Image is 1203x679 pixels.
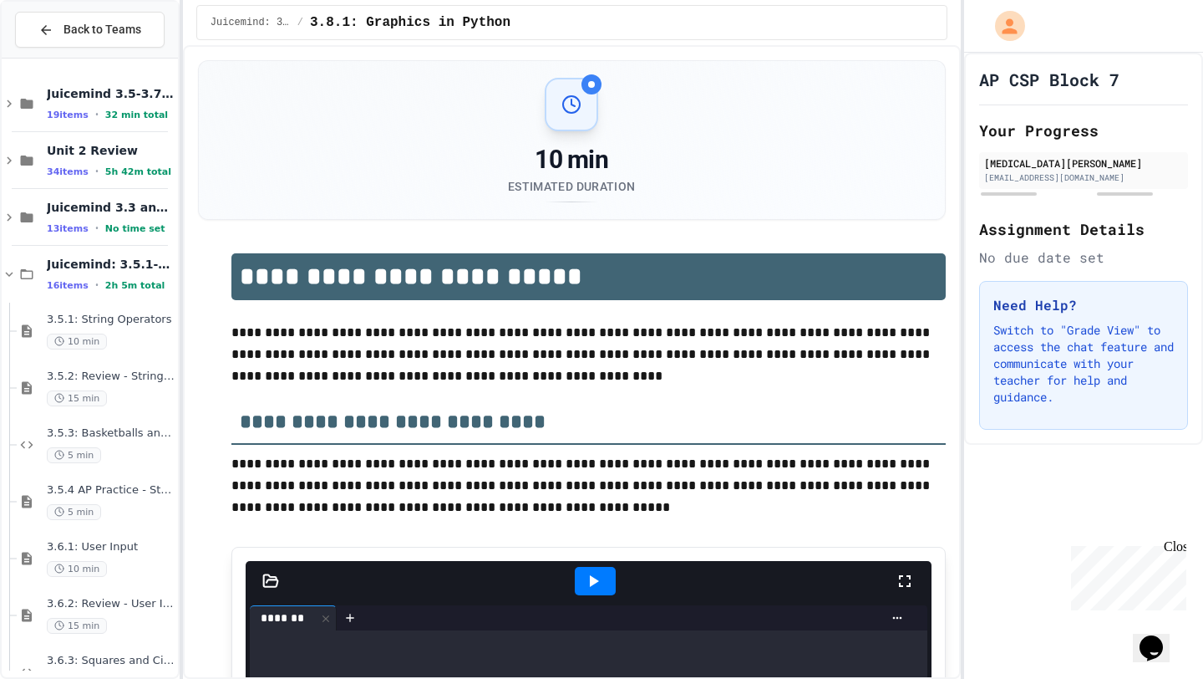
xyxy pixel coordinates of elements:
[95,108,99,121] span: •
[993,295,1174,315] h3: Need Help?
[979,119,1188,142] h2: Your Progress
[508,145,635,175] div: 10 min
[47,561,107,577] span: 10 min
[47,426,175,441] span: 3.5.3: Basketballs and Footballs
[47,504,101,520] span: 5 min
[984,156,1183,171] div: [MEDICAL_DATA][PERSON_NAME]
[297,16,303,29] span: /
[63,21,141,38] span: Back to Teams
[984,171,1183,184] div: [EMAIL_ADDRESS][DOMAIN_NAME]
[47,313,175,327] span: 3.5.1: String Operators
[47,334,107,350] span: 10 min
[977,7,1029,45] div: My Account
[105,166,171,177] span: 5h 42m total
[95,222,99,235] span: •
[979,248,1188,268] div: No due date set
[95,278,99,292] span: •
[993,322,1174,406] p: Switch to "Grade View" to access the chat feature and communicate with your teacher for help and ...
[47,540,175,554] span: 3.6.1: User Input
[211,16,291,29] span: Juicemind: 3.5.1-3.8.4
[105,110,168,120] span: 32 min total
[1133,612,1186,662] iframe: chat widget
[508,178,635,195] div: Estimated Duration
[47,483,175,498] span: 3.5.4 AP Practice - String Manipulation
[47,257,175,272] span: Juicemind: 3.5.1-3.8.4
[47,597,175,611] span: 3.6.2: Review - User Input
[47,110,89,120] span: 19 items
[47,143,175,158] span: Unit 2 Review
[47,86,175,101] span: Juicemind 3.5-3.7 Exercises
[47,654,175,668] span: 3.6.3: Squares and Circles
[47,280,89,291] span: 16 items
[47,200,175,215] span: Juicemind 3.3 and 3.4 Exercises
[1064,539,1186,610] iframe: chat widget
[95,165,99,178] span: •
[979,217,1188,241] h2: Assignment Details
[47,391,107,406] span: 15 min
[15,12,165,48] button: Back to Teams
[105,223,165,234] span: No time set
[310,13,510,33] span: 3.8.1: Graphics in Python
[105,280,165,291] span: 2h 5m total
[47,447,101,463] span: 5 min
[47,370,175,384] span: 3.5.2: Review - String Operators
[47,223,89,234] span: 13 items
[979,68,1119,91] h1: AP CSP Block 7
[47,166,89,177] span: 34 items
[7,7,115,106] div: Chat with us now!Close
[47,618,107,634] span: 15 min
